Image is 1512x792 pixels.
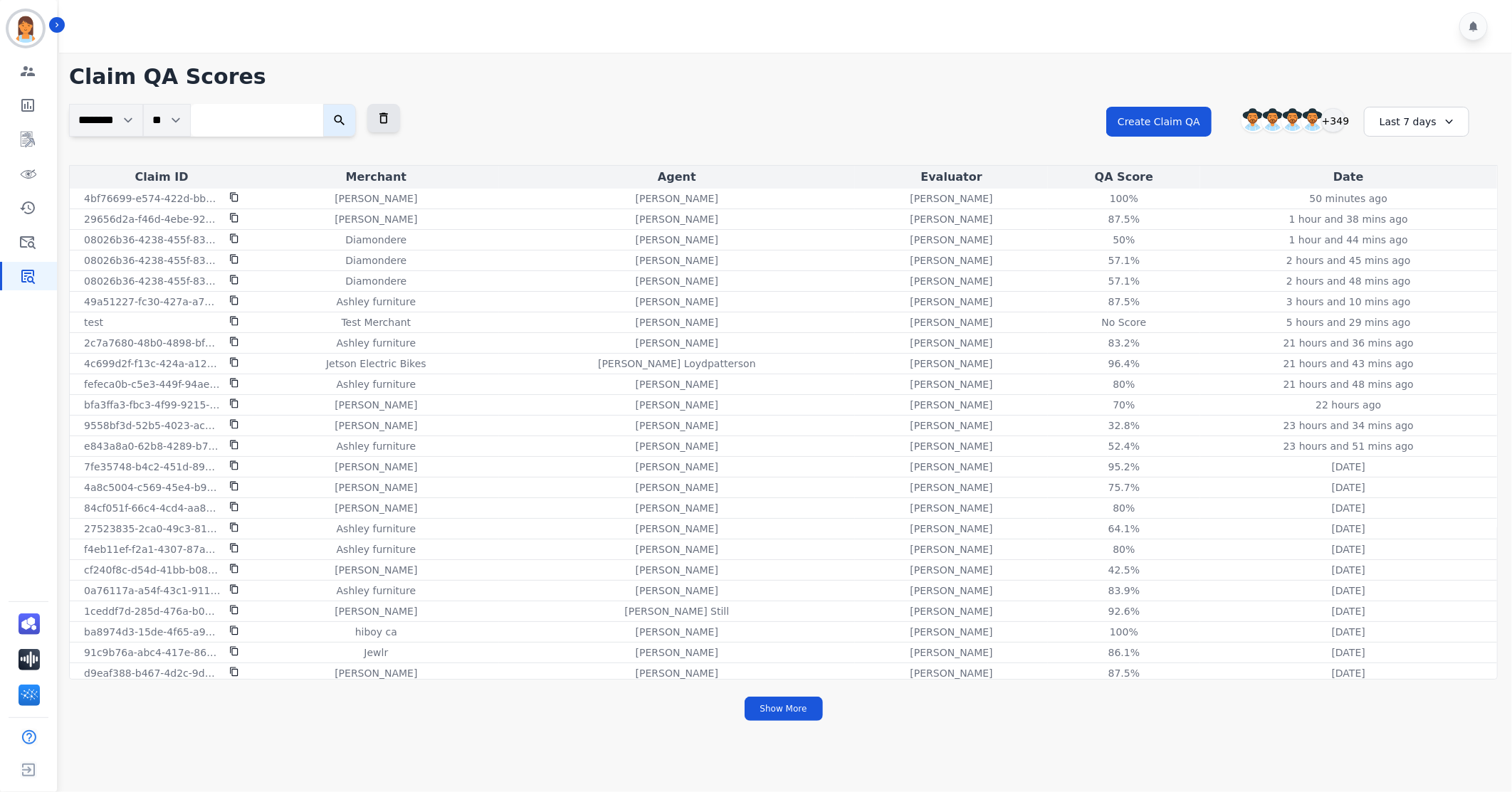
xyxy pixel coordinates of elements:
[1332,604,1365,618] p: [DATE]
[84,274,221,288] p: 08026b36-4238-455f-832e-bcdcc263af9a
[337,439,416,453] p: Ashley furniture
[910,274,993,288] p: [PERSON_NAME]
[335,563,417,577] p: [PERSON_NAME]
[84,439,221,453] p: e843a8a0-62b8-4289-b7dd-d90dfc7d2693
[84,542,221,556] p: f4eb11ef-f2a1-4307-87a2-a547d2471405
[910,501,993,515] p: [PERSON_NAME]
[335,398,417,412] p: [PERSON_NAME]
[910,584,993,598] p: [PERSON_NAME]
[84,212,221,226] p: 29656d2a-f46d-4ebe-92c1-8f521f24d260
[345,253,406,268] p: Diamondere
[84,460,221,474] p: 7fe35748-b4c2-451d-891c-e38b7bd3cfd2
[84,377,221,391] p: fefeca0b-c5e3-449f-94ae-6e74091dcd64
[636,336,718,350] p: [PERSON_NAME]
[910,398,993,412] p: [PERSON_NAME]
[1092,439,1156,453] div: 52.4%
[337,377,416,391] p: Ashley furniture
[636,480,718,495] p: [PERSON_NAME]
[1092,666,1156,680] div: 87.5%
[910,253,993,268] p: [PERSON_NAME]
[910,357,993,371] p: [PERSON_NAME]
[84,604,221,618] p: 1ceddf7d-285d-476a-b023-c59428b6fb78
[910,604,993,618] p: [PERSON_NAME]
[1289,233,1408,247] p: 1 hour and 44 mins ago
[84,336,221,350] p: 2c7a7680-48b0-4898-bf2d-6a31e957dc89
[1283,357,1414,371] p: 21 hours and 43 mins ago
[636,563,718,577] p: [PERSON_NAME]
[1092,584,1156,598] div: 83.9%
[1286,253,1410,268] p: 2 hours and 45 mins ago
[636,522,718,536] p: [PERSON_NAME]
[910,315,993,329] p: [PERSON_NAME]
[335,480,417,495] p: [PERSON_NAME]
[910,480,993,495] p: [PERSON_NAME]
[636,274,718,288] p: [PERSON_NAME]
[9,11,43,46] img: Bordered avatar
[910,563,993,577] p: [PERSON_NAME]
[337,542,416,556] p: Ashley furniture
[1092,418,1156,433] div: 32.8%
[84,522,221,536] p: 27523835-2ca0-49c3-8161-e8f9de0d0951
[1332,460,1365,474] p: [DATE]
[1092,501,1156,515] div: 80%
[1332,563,1365,577] p: [DATE]
[345,274,406,288] p: Diamondere
[335,604,417,618] p: [PERSON_NAME]
[335,460,417,474] p: [PERSON_NAME]
[1286,274,1410,288] p: 2 hours and 48 mins ago
[84,398,221,412] p: bfa3ffa3-fbc3-4f99-9215-ead3787bbbe2
[1092,398,1156,412] div: 70%
[337,522,416,536] p: Ashley furniture
[1332,666,1365,680] p: [DATE]
[84,563,221,577] p: cf240f8c-d54d-41bb-b08c-a6da134fdfc2
[636,398,718,412] p: [PERSON_NAME]
[910,418,993,433] p: [PERSON_NAME]
[1332,480,1365,495] p: [DATE]
[636,212,718,226] p: [PERSON_NAME]
[364,645,388,660] p: Jewlr
[1321,108,1345,132] div: +349
[636,460,718,474] p: [PERSON_NAME]
[1332,542,1365,556] p: [DATE]
[256,169,496,186] div: Merchant
[1092,645,1156,660] div: 86.1%
[1316,398,1381,412] p: 22 hours ago
[1332,522,1365,536] p: [DATE]
[636,542,718,556] p: [PERSON_NAME]
[636,625,718,639] p: [PERSON_NAME]
[1092,274,1156,288] div: 57.1%
[84,295,221,309] p: 49a51227-fc30-427a-a7b5-930f7a57b429
[84,233,221,247] p: 08026b36-4238-455f-832e-bcdcc263af9a
[1092,480,1156,495] div: 75.7%
[598,357,756,371] p: [PERSON_NAME] Loydpatterson
[636,584,718,598] p: [PERSON_NAME]
[910,295,993,309] p: [PERSON_NAME]
[636,501,718,515] p: [PERSON_NAME]
[84,501,221,515] p: 84cf051f-66c4-4cd4-aa8b-2779a5284406
[1092,563,1156,577] div: 42.5%
[636,666,718,680] p: [PERSON_NAME]
[326,357,426,371] p: Jetson Electric Bikes
[910,460,993,474] p: [PERSON_NAME]
[1310,191,1387,206] p: 50 minutes ago
[636,439,718,453] p: [PERSON_NAME]
[1092,315,1156,329] div: No Score
[910,542,993,556] p: [PERSON_NAME]
[910,233,993,247] p: [PERSON_NAME]
[69,64,1498,90] h1: Claim QA Scores
[1092,377,1156,391] div: 80%
[345,233,406,247] p: Diamondere
[335,501,417,515] p: [PERSON_NAME]
[1092,233,1156,247] div: 50%
[1283,377,1414,391] p: 21 hours and 48 mins ago
[1092,336,1156,350] div: 83.2%
[355,625,397,639] p: hiboy ca
[84,253,221,268] p: 08026b36-4238-455f-832e-bcdcc263af9a
[910,439,993,453] p: [PERSON_NAME]
[1203,169,1494,186] div: Date
[1092,542,1156,556] div: 80%
[636,253,718,268] p: [PERSON_NAME]
[84,315,103,329] p: test
[636,295,718,309] p: [PERSON_NAME]
[84,191,221,206] p: 4bf76699-e574-422d-bb23-a9634ba82540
